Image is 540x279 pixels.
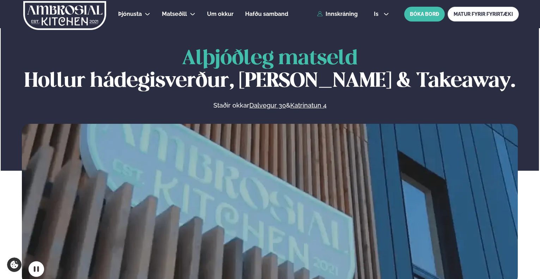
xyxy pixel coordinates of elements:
span: is [374,11,381,17]
button: is [368,11,395,17]
button: BÓKA BORÐ [404,7,445,22]
span: Alþjóðleg matseld [182,49,358,68]
span: Um okkur [207,11,233,17]
a: Matseðill [162,10,187,18]
a: Þjónusta [118,10,142,18]
a: MATUR FYRIR FYRIRTÆKI [448,7,519,22]
p: Staðir okkar & [136,101,403,110]
a: Katrinatun 4 [290,101,327,110]
h1: Hollur hádegisverður, [PERSON_NAME] & Takeaway. [22,48,518,93]
a: Um okkur [207,10,233,18]
span: Þjónusta [118,11,142,17]
span: Hafðu samband [245,11,288,17]
a: Cookie settings [7,257,22,272]
a: Dalvegur 30 [249,101,286,110]
span: Matseðill [162,11,187,17]
a: Hafðu samband [245,10,288,18]
img: logo [23,1,107,30]
a: Innskráning [317,11,358,17]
